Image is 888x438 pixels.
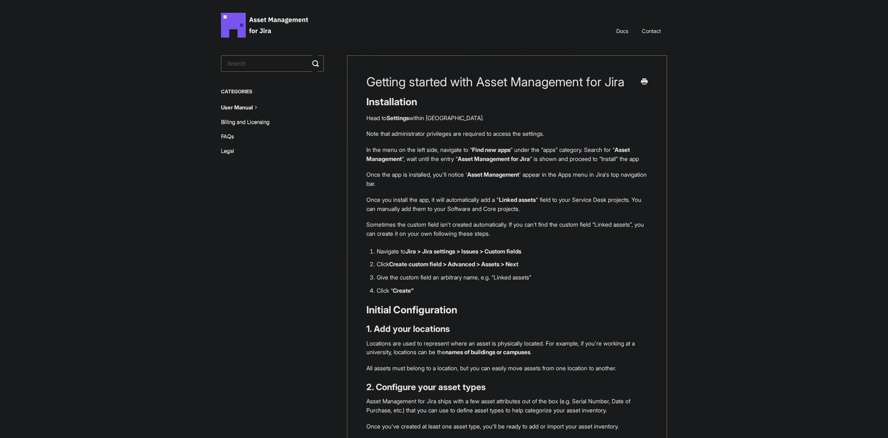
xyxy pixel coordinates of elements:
[366,129,648,138] p: Note that administrator privileges are required to access the settings.
[221,144,240,157] a: Legal
[641,78,648,87] a: Print this Article
[610,20,634,42] a: Docs
[366,397,648,414] p: Asset Management for Jira ships with a few asset attributes out of the box (e.g. Serial Number, D...
[221,101,266,114] a: User Manual
[221,84,324,99] h3: Categories
[377,247,648,256] li: Navigate to
[377,273,648,282] li: Give the custom field an arbitrary name, e.g. “Linked assets”
[377,260,648,269] li: Click
[366,339,648,357] p: Locations are used to represent where an asset is physically located. For example, if you're work...
[366,323,648,335] h3: 1. Add your locations
[636,20,667,42] a: Contact
[377,286,648,295] li: Click “
[366,303,648,317] h2: Initial Configuration
[366,220,648,238] p: Sometimes the custom field isn't created automatically. If you can’t find the custom field “Linke...
[387,114,409,121] strong: Settings
[472,146,510,153] strong: Find new apps
[406,248,521,255] strong: Jira > Jira settings > Issues > Custom fields
[458,155,530,162] strong: Asset Management for Jira
[366,422,648,431] p: Once you've created at least one asset type, you'll be ready to add or import your asset inventory.
[366,74,635,89] h1: Getting started with Asset Management for Jira
[366,146,630,162] strong: Asset Management
[389,260,518,268] strong: Create custom field > Advanced > Assets > Next
[221,13,309,38] span: Asset Management for Jira Docs
[393,287,414,294] strong: Create"
[366,95,648,109] h2: Installation
[366,114,648,123] p: Head to within [GEOGRAPHIC_DATA].
[445,348,530,355] strong: names of buildings or campuses
[366,170,648,188] p: Once the app is installed, you'll notice ' ' appear in the Apps menu in Jira's top navigation bar.
[221,130,240,143] a: FAQs
[366,381,648,393] h3: 2. Configure your asset types
[366,145,648,163] p: In the menu on the left side, navigate to “ ” under the “apps” category. Search for “ ”, wait unt...
[499,196,536,203] strong: Linked assets
[221,115,276,128] a: Billing and Licensing
[366,364,648,373] p: All assets must belong to a location, but you can easily move assets from one location to another.
[221,55,324,72] input: Search
[467,171,519,178] strong: Asset Management
[366,195,648,213] p: Once you install the app, it will automatically add a " " field to your Service Desk projects. Yo...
